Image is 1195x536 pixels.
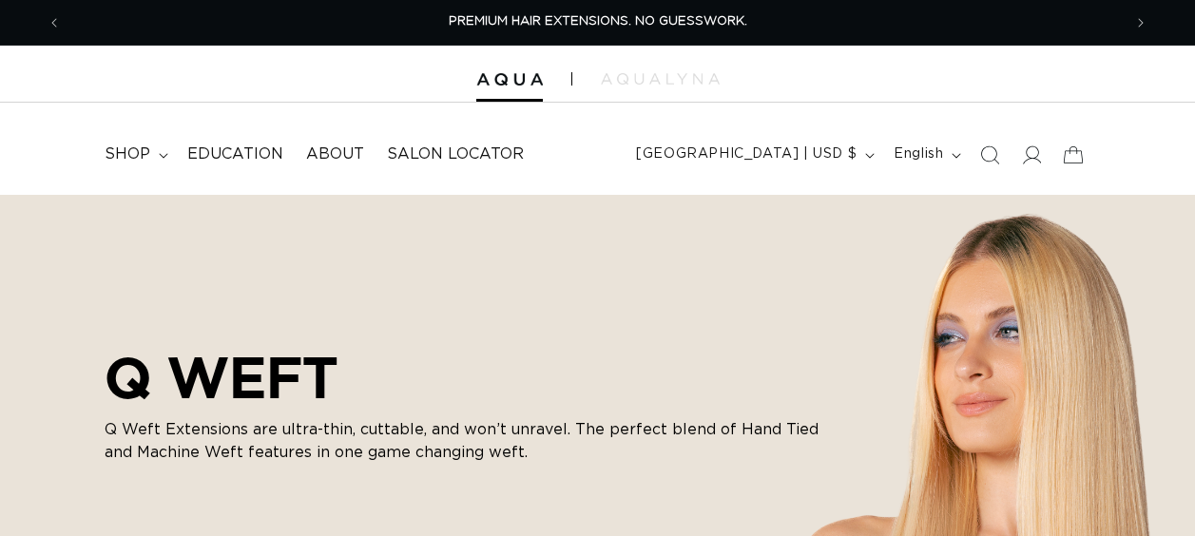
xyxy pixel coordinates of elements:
a: Education [176,133,295,176]
button: [GEOGRAPHIC_DATA] | USD $ [625,137,882,173]
span: About [306,144,364,164]
summary: Search [969,134,1011,176]
a: About [295,133,376,176]
span: English [894,144,943,164]
span: shop [105,144,150,164]
span: Salon Locator [387,144,524,164]
span: PREMIUM HAIR EXTENSIONS. NO GUESSWORK. [449,15,747,28]
img: aqualyna.com [601,73,720,85]
span: [GEOGRAPHIC_DATA] | USD $ [636,144,857,164]
img: Aqua Hair Extensions [476,73,543,86]
button: Previous announcement [33,5,75,41]
h2: Q WEFT [105,344,827,411]
summary: shop [93,133,176,176]
a: Salon Locator [376,133,535,176]
button: Next announcement [1120,5,1162,41]
p: Q Weft Extensions are ultra-thin, cuttable, and won’t unravel. The perfect blend of Hand Tied and... [105,418,827,464]
span: Education [187,144,283,164]
button: English [882,137,969,173]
